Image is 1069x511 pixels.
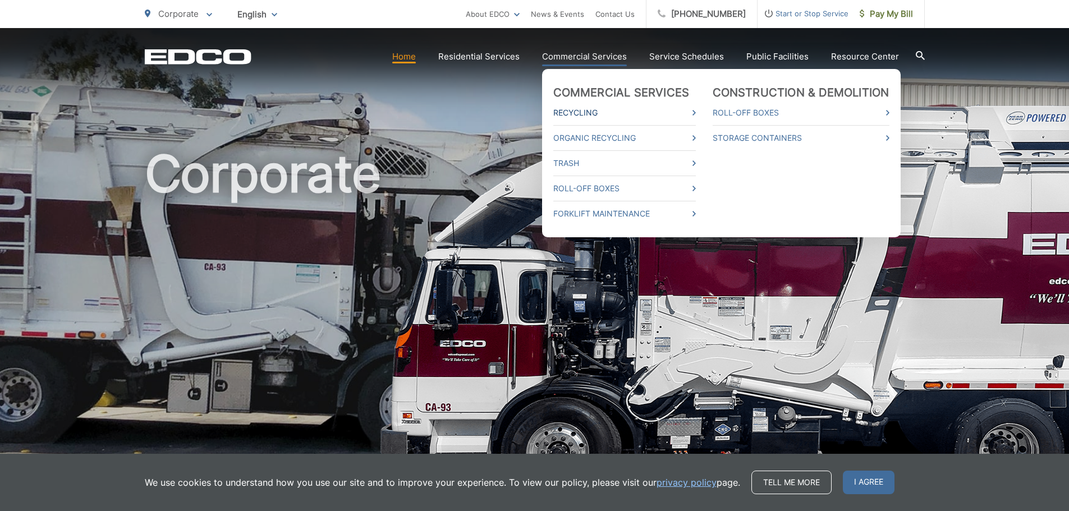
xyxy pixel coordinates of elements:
[553,86,690,99] a: Commercial Services
[595,7,635,21] a: Contact Us
[392,50,416,63] a: Home
[649,50,724,63] a: Service Schedules
[466,7,520,21] a: About EDCO
[438,50,520,63] a: Residential Services
[713,86,889,99] a: Construction & Demolition
[713,106,889,119] a: Roll-Off Boxes
[553,156,696,170] a: Trash
[531,7,584,21] a: News & Events
[145,49,251,65] a: EDCD logo. Return to the homepage.
[553,131,696,145] a: Organic Recycling
[831,50,899,63] a: Resource Center
[229,4,286,24] span: English
[860,7,913,21] span: Pay My Bill
[657,476,717,489] a: privacy policy
[158,8,199,19] span: Corporate
[746,50,809,63] a: Public Facilities
[843,471,894,494] span: I agree
[553,106,696,119] a: Recycling
[751,471,832,494] a: Tell me more
[553,207,696,220] a: Forklift Maintenance
[553,182,696,195] a: Roll-Off Boxes
[145,146,925,501] h1: Corporate
[713,131,889,145] a: Storage Containers
[145,476,740,489] p: We use cookies to understand how you use our site and to improve your experience. To view our pol...
[542,50,627,63] a: Commercial Services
